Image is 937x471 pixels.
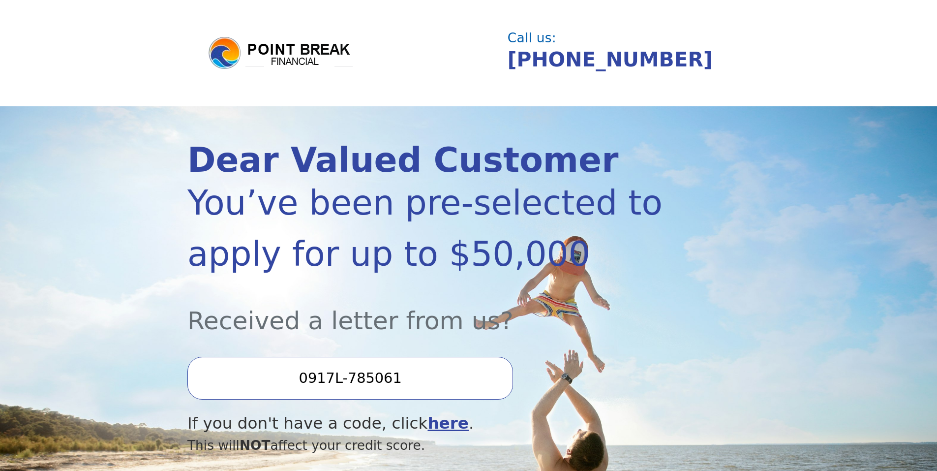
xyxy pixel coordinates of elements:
a: [PHONE_NUMBER] [508,48,713,71]
div: Received a letter from us? [187,280,665,339]
div: You’ve been pre-selected to apply for up to $50,000 [187,177,665,280]
div: If you don't have a code, click . [187,411,665,436]
img: logo.png [207,35,355,71]
input: Enter your Offer Code: [187,357,513,399]
a: here [427,414,469,433]
div: Call us: [508,31,742,44]
div: Dear Valued Customer [187,143,665,177]
span: NOT [240,438,271,453]
div: This will affect your credit score. [187,436,665,455]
